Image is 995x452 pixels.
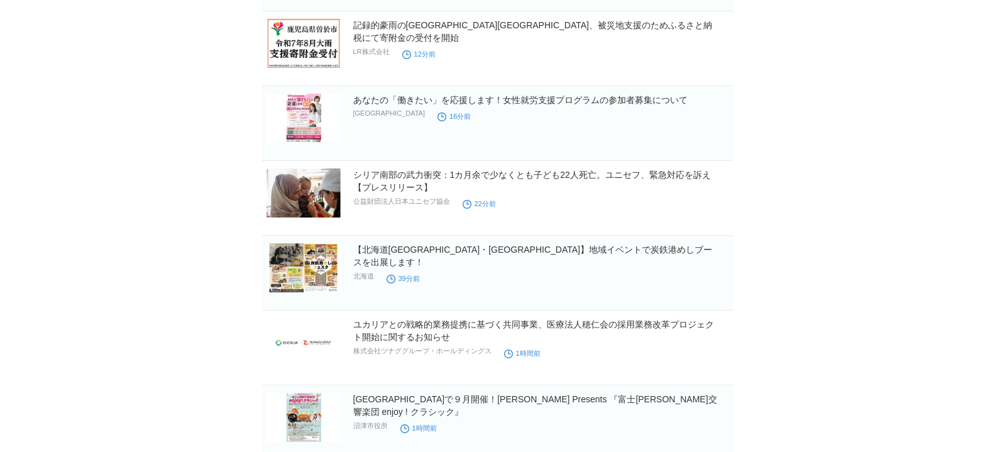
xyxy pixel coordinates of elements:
[353,346,492,356] p: 株式会社ツナググループ・ホールディングス
[267,94,341,143] img: あなたの「働きたい」を応援します！女性就労支援プログラムの参加者募集について
[353,170,711,192] a: シリア南部の武力衝突：1カ月余で少なくとも子ども22人死亡。ユニセフ、緊急対応を訴え【プレスリリース】
[504,350,541,357] time: 1時間前
[463,200,496,207] time: 22分前
[267,19,341,68] img: 記録的豪雨の鹿児島県曽於市、被災地支援のためふるさと納税にて寄附金の受付を開始
[267,393,341,442] img: 沼津市民文化センターで９月開催！静岡ガス Presents 『富士山静岡交響楽団 enjoy ! クラシック』
[353,197,450,206] p: 公益財団法人日本ユニセフ協会
[353,394,717,417] a: [GEOGRAPHIC_DATA]で９月開催！[PERSON_NAME] Presents 『富士[PERSON_NAME]交響楽団 enjoy ! クラシック』
[387,275,420,282] time: 39分前
[267,168,341,218] img: シリア南部の武力衝突：1カ月余で少なくとも子ども22人死亡。ユニセフ、緊急対応を訴え【プレスリリース】
[353,95,688,105] a: あなたの「働きたい」を応援します！女性就労支援プログラムの参加者募集について
[437,113,471,120] time: 16分前
[353,20,712,43] a: 記録的豪雨の[GEOGRAPHIC_DATA][GEOGRAPHIC_DATA]、被災地支援のためふるさと納税にて寄附金の受付を開始
[402,50,436,58] time: 12分前
[353,319,714,342] a: ユカリアとの戦略的業務提携に基づく共同事業、医療法人穂仁会の採用業務改革プロジェクト開始に関するお知らせ
[353,272,374,281] p: 北海道
[353,245,712,267] a: 【北海道[GEOGRAPHIC_DATA]・[GEOGRAPHIC_DATA]】地域イベントで炭鉄港めしブースを出展します！
[353,421,388,431] p: 沼津市役所
[267,243,341,292] img: 【北海道安平町・岩見沢市】地域イベントで炭鉄港めしブースを出展します！
[267,318,341,367] img: ユカリアとの戦略的業務提携に基づく共同事業、医療法人穂仁会の採用業務改革プロジェクト開始に関するお知らせ
[400,424,437,432] time: 1時間前
[353,109,426,117] p: [GEOGRAPHIC_DATA]
[353,47,390,57] p: LR株式会社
